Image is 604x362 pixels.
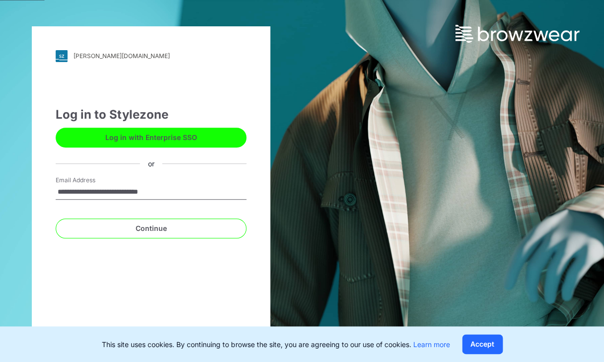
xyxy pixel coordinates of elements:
label: Email Address [56,176,125,185]
a: Learn more [413,340,450,349]
div: or [140,158,162,169]
a: [PERSON_NAME][DOMAIN_NAME] [56,50,246,62]
button: Continue [56,218,246,238]
button: Accept [462,334,503,354]
img: svg+xml;base64,PHN2ZyB3aWR0aD0iMjgiIGhlaWdodD0iMjgiIHZpZXdCb3g9IjAgMCAyOCAyOCIgZmlsbD0ibm9uZSIgeG... [56,50,68,62]
img: browzwear-logo.73288ffb.svg [455,25,579,43]
p: This site uses cookies. By continuing to browse the site, you are agreeing to our use of cookies. [102,339,450,350]
div: [PERSON_NAME][DOMAIN_NAME] [74,52,170,60]
div: Log in to Stylezone [56,106,246,124]
button: Log in with Enterprise SSO [56,128,246,147]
